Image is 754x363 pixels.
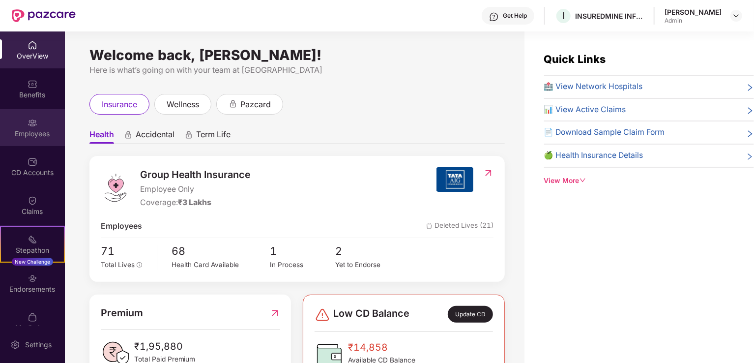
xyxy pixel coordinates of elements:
img: insurerIcon [436,167,473,192]
span: pazcard [240,98,271,111]
img: svg+xml;base64,PHN2ZyBpZD0iRGFuZ2VyLTMyeDMyIiB4bWxucz0iaHR0cDovL3d3dy53My5vcmcvMjAwMC9zdmciIHdpZH... [315,307,330,323]
span: 68 [172,243,270,260]
span: Low CD Balance [333,306,409,323]
span: right [746,83,754,93]
div: Settings [22,340,55,350]
div: animation [124,130,133,139]
span: Employees [101,220,142,233]
span: 🍏 Health Insurance Details [544,150,643,162]
span: 📊 View Active Claims [544,104,626,116]
span: Employee Only [140,183,251,196]
span: I [562,10,565,22]
span: right [746,151,754,162]
div: Health Card Available [172,260,270,270]
span: insurance [102,98,137,111]
div: Get Help [503,12,527,20]
img: svg+xml;base64,PHN2ZyBpZD0iQ2xhaW0iIHhtbG5zPSJodHRwOi8vd3d3LnczLm9yZy8yMDAwL3N2ZyIgd2lkdGg9IjIwIi... [28,196,37,206]
img: RedirectIcon [483,168,493,178]
img: RedirectIcon [270,305,280,321]
span: right [746,106,754,116]
div: Yet to Endorse [336,260,401,270]
span: Quick Links [544,53,606,65]
span: ₹3 Lakhs [178,198,212,207]
span: Deleted Lives (21) [426,220,493,233]
img: svg+xml;base64,PHN2ZyBpZD0iQ0RfQWNjb3VudHMiIGRhdGEtbmFtZT0iQ0QgQWNjb3VudHMiIHhtbG5zPSJodHRwOi8vd3... [28,157,37,167]
span: Term Life [196,129,231,144]
div: Stepathon [1,245,64,255]
img: svg+xml;base64,PHN2ZyBpZD0iRW5kb3JzZW1lbnRzIiB4bWxucz0iaHR0cDovL3d3dy53My5vcmcvMjAwMC9zdmciIHdpZH... [28,273,37,283]
span: Premium [101,305,143,321]
img: deleteIcon [426,223,433,229]
span: info-circle [137,262,143,268]
img: svg+xml;base64,PHN2ZyBpZD0iRW1wbG95ZWVzIiB4bWxucz0iaHR0cDovL3d3dy53My5vcmcvMjAwMC9zdmciIHdpZHRoPS... [28,118,37,128]
span: 71 [101,243,150,260]
img: svg+xml;base64,PHN2ZyBpZD0iSGVscC0zMngzMiIgeG1sbnM9Imh0dHA6Ly93d3cudzMub3JnLzIwMDAvc3ZnIiB3aWR0aD... [489,12,499,22]
img: svg+xml;base64,PHN2ZyBpZD0iTXlfT3JkZXJzIiBkYXRhLW5hbWU9Ik15IE9yZGVycyIgeG1sbnM9Imh0dHA6Ly93d3cudz... [28,312,37,322]
div: Here is what’s going on with your team at [GEOGRAPHIC_DATA] [89,64,505,76]
img: svg+xml;base64,PHN2ZyBpZD0iSG9tZSIgeG1sbnM9Imh0dHA6Ly93d3cudzMub3JnLzIwMDAvc3ZnIiB3aWR0aD0iMjAiIG... [28,40,37,50]
div: Coverage: [140,197,251,209]
img: logo [101,173,130,203]
img: svg+xml;base64,PHN2ZyBpZD0iU2V0dGluZy0yMHgyMCIgeG1sbnM9Imh0dHA6Ly93d3cudzMub3JnLzIwMDAvc3ZnIiB3aW... [10,340,20,350]
span: 1 [270,243,335,260]
span: ₹14,858 [348,340,415,355]
div: INSUREDMINE INFOTECH INDIA PRIVATE LIMITED [575,11,644,21]
img: svg+xml;base64,PHN2ZyB4bWxucz0iaHR0cDovL3d3dy53My5vcmcvMjAwMC9zdmciIHdpZHRoPSIyMSIgaGVpZ2h0PSIyMC... [28,235,37,244]
img: svg+xml;base64,PHN2ZyBpZD0iRHJvcGRvd24tMzJ4MzIiIHhtbG5zPSJodHRwOi8vd3d3LnczLm9yZy8yMDAwL3N2ZyIgd2... [732,12,740,20]
span: 🏥 View Network Hospitals [544,81,643,93]
span: Group Health Insurance [140,167,251,182]
span: 📄 Download Sample Claim Form [544,126,665,139]
div: [PERSON_NAME] [665,7,722,17]
span: right [746,128,754,139]
div: View More [544,176,754,186]
div: New Challenge [12,258,53,266]
div: animation [184,130,193,139]
img: svg+xml;base64,PHN2ZyBpZD0iQmVuZWZpdHMiIHhtbG5zPSJodHRwOi8vd3d3LnczLm9yZy8yMDAwL3N2ZyIgd2lkdGg9Ij... [28,79,37,89]
span: down [580,177,586,184]
span: Accidental [136,129,174,144]
div: Admin [665,17,722,25]
span: wellness [167,98,199,111]
div: animation [229,99,237,108]
div: Update CD [448,306,493,323]
span: 2 [336,243,401,260]
span: ₹1,95,880 [134,339,196,354]
div: In Process [270,260,335,270]
img: New Pazcare Logo [12,9,76,22]
span: Total Lives [101,261,135,269]
span: Health [89,129,114,144]
div: Welcome back, [PERSON_NAME]! [89,51,505,59]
